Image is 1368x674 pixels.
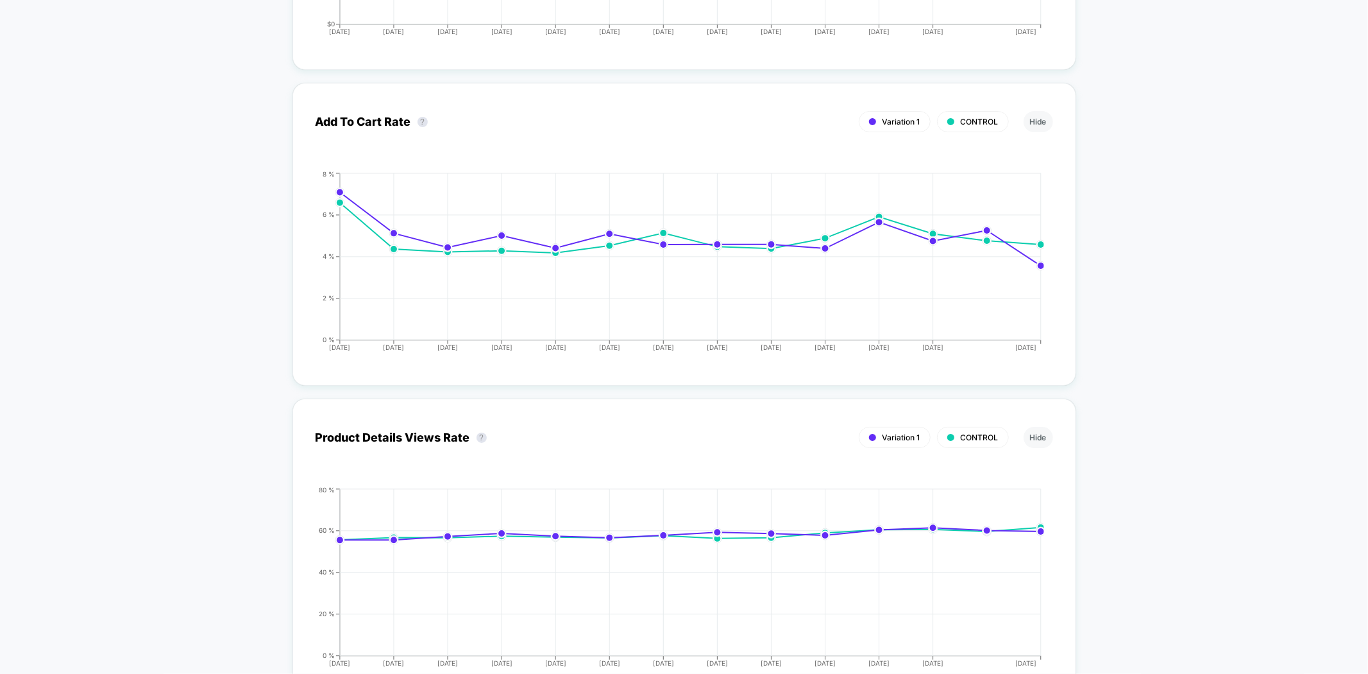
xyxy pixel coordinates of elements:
[491,28,512,35] tspan: [DATE]
[319,610,335,618] tspan: 20 %
[653,343,674,351] tspan: [DATE]
[653,28,674,35] tspan: [DATE]
[545,28,566,35] tspan: [DATE]
[323,211,335,218] tspan: 6 %
[323,294,335,302] tspan: 2 %
[761,28,782,35] tspan: [DATE]
[383,28,404,35] tspan: [DATE]
[437,343,458,351] tspan: [DATE]
[418,117,428,127] button: ?
[329,659,350,667] tspan: [DATE]
[1016,659,1037,667] tspan: [DATE]
[545,659,566,667] tspan: [DATE]
[545,343,566,351] tspan: [DATE]
[319,568,335,576] tspan: 40 %
[599,28,620,35] tspan: [DATE]
[961,433,999,442] span: CONTROL
[653,659,674,667] tspan: [DATE]
[707,28,728,35] tspan: [DATE]
[323,252,335,260] tspan: 4 %
[868,28,890,35] tspan: [DATE]
[815,343,836,351] tspan: [DATE]
[761,659,782,667] tspan: [DATE]
[868,659,890,667] tspan: [DATE]
[323,169,335,177] tspan: 8 %
[319,485,335,493] tspan: 80 %
[319,526,335,534] tspan: 60 %
[383,659,404,667] tspan: [DATE]
[923,343,944,351] tspan: [DATE]
[323,336,335,343] tspan: 0 %
[961,117,999,126] span: CONTROL
[323,652,335,659] tspan: 0 %
[707,659,728,667] tspan: [DATE]
[477,433,487,443] button: ?
[1024,427,1053,448] button: Hide
[327,20,335,28] tspan: $0
[815,659,836,667] tspan: [DATE]
[599,343,620,351] tspan: [DATE]
[383,343,404,351] tspan: [DATE]
[329,28,350,35] tspan: [DATE]
[923,659,944,667] tspan: [DATE]
[707,343,728,351] tspan: [DATE]
[1016,28,1037,35] tspan: [DATE]
[923,28,944,35] tspan: [DATE]
[882,433,920,442] span: Variation 1
[868,343,890,351] tspan: [DATE]
[882,117,920,126] span: Variation 1
[815,28,836,35] tspan: [DATE]
[761,343,782,351] tspan: [DATE]
[491,343,512,351] tspan: [DATE]
[329,343,350,351] tspan: [DATE]
[437,28,458,35] tspan: [DATE]
[303,170,1040,363] div: ADD_TO_CART_RATE
[1024,111,1053,132] button: Hide
[599,659,620,667] tspan: [DATE]
[1016,343,1037,351] tspan: [DATE]
[437,659,458,667] tspan: [DATE]
[491,659,512,667] tspan: [DATE]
